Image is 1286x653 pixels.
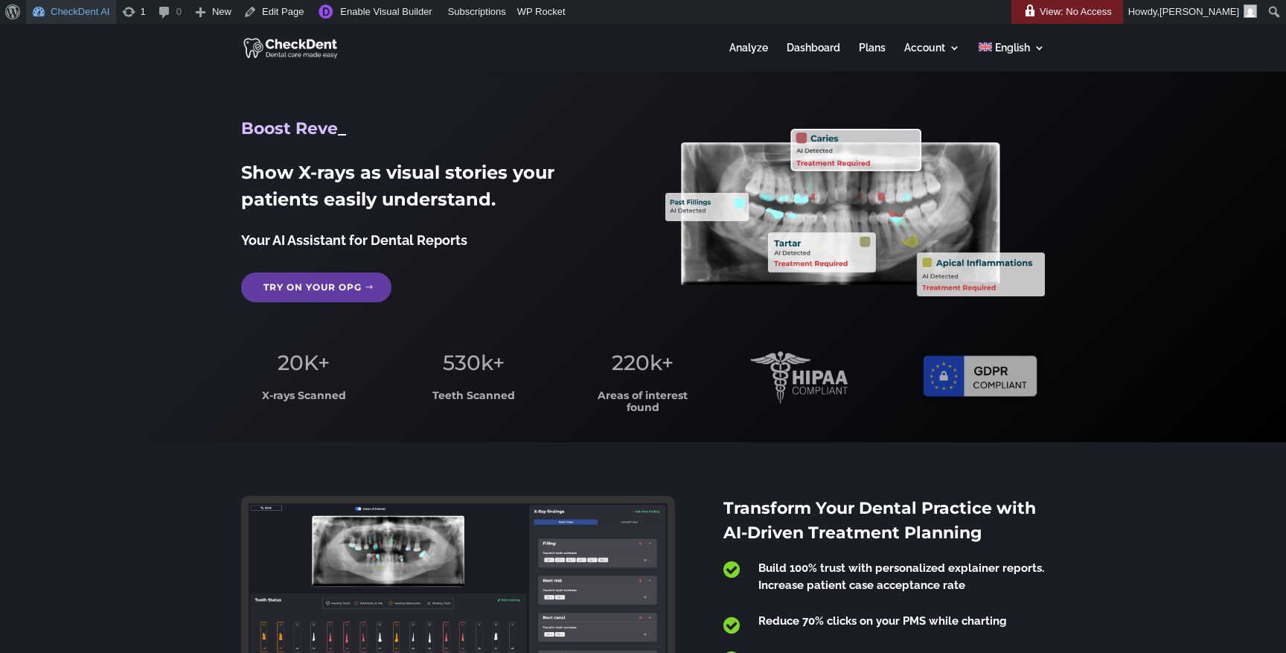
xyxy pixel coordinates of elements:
span: 220k+ [612,350,674,375]
a: English [979,42,1045,71]
span: English [995,42,1030,54]
img: CheckDent AI [243,36,339,60]
span: Your AI Assistant for Dental Reports [241,232,467,248]
span: 530k+ [443,350,505,375]
a: Analyze [729,42,768,71]
span: Reduce 70% clicks on your PMS while charting [758,614,1007,628]
h2: Show X-rays as visual stories your patients easily understand. [241,159,621,220]
span:  [723,560,740,579]
span: [PERSON_NAME] [1159,6,1239,17]
a: Account [904,42,960,71]
span: Transform Your Dental Practice with AI-Driven Treatment Planning [723,498,1036,543]
a: Dashboard [787,42,840,71]
span:  [723,616,740,635]
span: Build 100% trust with personalized explainer reports. Increase patient case acceptance rate [758,561,1044,592]
span: _ [338,118,346,138]
h3: Areas of interest found [580,390,706,421]
span: 20K+ [278,350,330,375]
img: X_Ray_annotated [665,129,1045,296]
span: Boost Reve [241,118,338,138]
img: Arnav Saha [1244,4,1257,18]
a: Try on your OPG [241,273,391,302]
a: Plans [859,42,886,71]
